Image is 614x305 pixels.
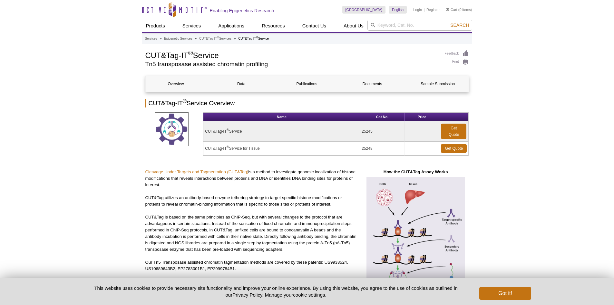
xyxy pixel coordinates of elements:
[145,195,358,208] p: CUT&Tag utilizes an antibody-based enzyme tethering strategy to target specific histone modificat...
[448,22,471,28] button: Search
[145,99,469,107] h2: CUT&Tag-IT Service Overview
[360,142,405,156] td: 25248
[145,36,157,42] a: Services
[83,285,469,298] p: This website uses cookies to provide necessary site functionality and improve your online experie...
[183,98,187,104] sup: ®
[479,287,531,300] button: Got it!
[413,7,422,12] a: Login
[142,20,169,32] a: Products
[145,214,358,253] p: CUT&Tag is based on the same principles as ChIP-Seq, but with several changes to the protocol tha...
[405,113,440,121] th: Price
[389,6,407,14] a: English
[211,76,272,92] a: Data
[258,20,289,32] a: Resources
[227,128,229,132] sup: ®
[360,113,405,121] th: Cat No.
[199,36,231,42] a: CUT&Tag-IT®Services
[360,121,405,142] td: 25245
[407,76,468,92] a: Sample Submission
[446,8,449,11] img: Your Cart
[145,169,358,188] p: is a method to investigate genomic localization of histone modifications that reveals interaction...
[155,112,189,146] img: CUT&Tag Service
[445,50,469,57] a: Feedback
[203,121,360,142] td: CUT&Tag-IT Service
[203,113,360,121] th: Name
[145,259,358,272] p: Our Tn5 Transposase assisted chromatin tagmentation methods are covered by these patents: US99385...
[203,142,360,156] td: CUT&Tag-IT Service for Tissue
[441,144,467,153] a: Get Quote
[188,49,193,56] sup: ®
[145,61,438,67] h2: Tn5 transposase assisted chromatin profiling
[232,292,262,298] a: Privacy Policy
[238,37,269,40] li: CUT&Tag-IT Service
[441,124,466,139] a: Get Quote
[256,36,258,39] sup: ®
[146,76,206,92] a: Overview
[164,36,192,42] a: Epigenetic Services
[210,8,274,14] h2: Enabling Epigenetics Research
[160,37,162,40] li: »
[277,76,337,92] a: Publications
[293,292,325,298] button: cookie settings
[145,50,438,60] h1: CUT&Tag-IT Service
[446,6,472,14] li: (0 items)
[450,23,469,28] span: Search
[298,20,330,32] a: Contact Us
[217,36,219,39] sup: ®
[145,169,249,174] a: Cleavage Under Targets and Tagmentation (CUT&Tag)
[234,37,236,40] li: »
[426,7,440,12] a: Register
[367,20,472,31] input: Keyword, Cat. No.
[340,20,367,32] a: About Us
[446,7,457,12] a: Cart
[195,37,197,40] li: »
[227,145,229,149] sup: ®
[342,76,403,92] a: Documents
[214,20,248,32] a: Applications
[179,20,205,32] a: Services
[384,169,448,174] strong: How the CUT&Tag Assay Works
[342,6,386,14] a: [GEOGRAPHIC_DATA]
[424,6,425,14] li: |
[445,59,469,66] a: Print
